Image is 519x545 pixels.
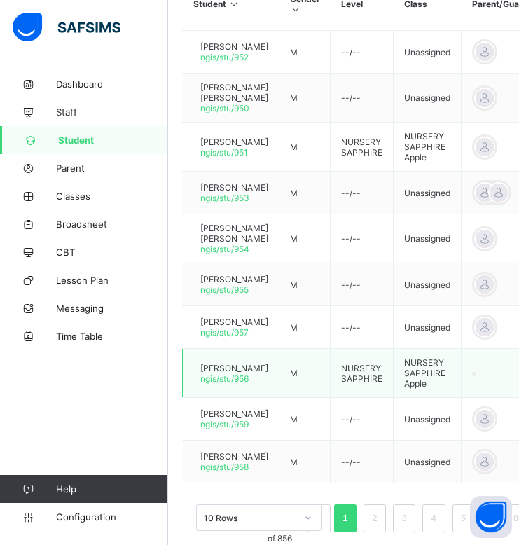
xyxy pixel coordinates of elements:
[204,513,296,523] div: 10 Rows
[200,408,268,419] span: [PERSON_NAME]
[427,509,441,527] a: 4
[331,74,394,123] td: --/--
[279,306,331,349] td: M
[200,462,249,472] span: ngis/stu/958
[200,373,249,384] span: ngis/stu/956
[368,509,381,527] a: 2
[334,504,357,532] li: 1
[394,74,462,123] td: Unassigned
[290,4,302,15] i: Sort in Ascending Order
[279,31,331,74] td: M
[279,263,331,306] td: M
[200,223,268,244] span: [PERSON_NAME] [PERSON_NAME]
[394,306,462,349] td: Unassigned
[200,451,268,462] span: [PERSON_NAME]
[279,123,331,172] td: M
[331,263,394,306] td: --/--
[331,441,394,483] td: --/--
[200,244,249,254] span: ngis/stu/954
[279,172,331,214] td: M
[331,349,394,398] td: NURSERY SAPPHIRE
[394,349,462,398] td: NURSERY SAPPHIRE Apple
[56,331,168,342] span: Time Table
[279,398,331,441] td: M
[56,483,167,495] span: Help
[200,327,249,338] span: ngis/stu/957
[394,263,462,306] td: Unassigned
[394,441,462,483] td: Unassigned
[200,147,248,158] span: ngis/stu/951
[279,441,331,483] td: M
[56,247,168,258] span: CBT
[397,509,410,527] a: 3
[200,52,249,62] span: ngis/stu/952
[422,504,445,532] li: 4
[13,13,120,42] img: safsims
[331,123,394,172] td: NURSERY SAPPHIRE
[331,398,394,441] td: --/--
[56,219,168,230] span: Broadsheet
[452,504,475,532] li: 5
[56,511,167,523] span: Configuration
[331,31,394,74] td: --/--
[200,82,268,103] span: [PERSON_NAME] [PERSON_NAME]
[394,31,462,74] td: Unassigned
[279,349,331,398] td: M
[200,419,249,429] span: ngis/stu/959
[56,78,168,90] span: Dashboard
[56,303,168,314] span: Messaging
[394,214,462,263] td: Unassigned
[338,509,352,527] a: 1
[56,191,168,202] span: Classes
[200,274,268,284] span: [PERSON_NAME]
[56,106,168,118] span: Staff
[394,172,462,214] td: Unassigned
[331,306,394,349] td: --/--
[200,103,249,113] span: ngis/stu/950
[200,363,268,373] span: [PERSON_NAME]
[279,74,331,123] td: M
[364,504,386,532] li: 2
[56,163,168,174] span: Parent
[58,134,168,146] span: Student
[393,504,415,532] li: 3
[200,317,268,327] span: [PERSON_NAME]
[394,123,462,172] td: NURSERY SAPPHIRE Apple
[457,509,470,527] a: 5
[56,275,168,286] span: Lesson Plan
[200,41,268,52] span: [PERSON_NAME]
[200,193,249,203] span: ngis/stu/953
[200,182,268,193] span: [PERSON_NAME]
[279,214,331,263] td: M
[200,137,268,147] span: [PERSON_NAME]
[331,214,394,263] td: --/--
[331,172,394,214] td: --/--
[470,496,512,538] button: Open asap
[200,284,249,295] span: ngis/stu/955
[394,398,462,441] td: Unassigned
